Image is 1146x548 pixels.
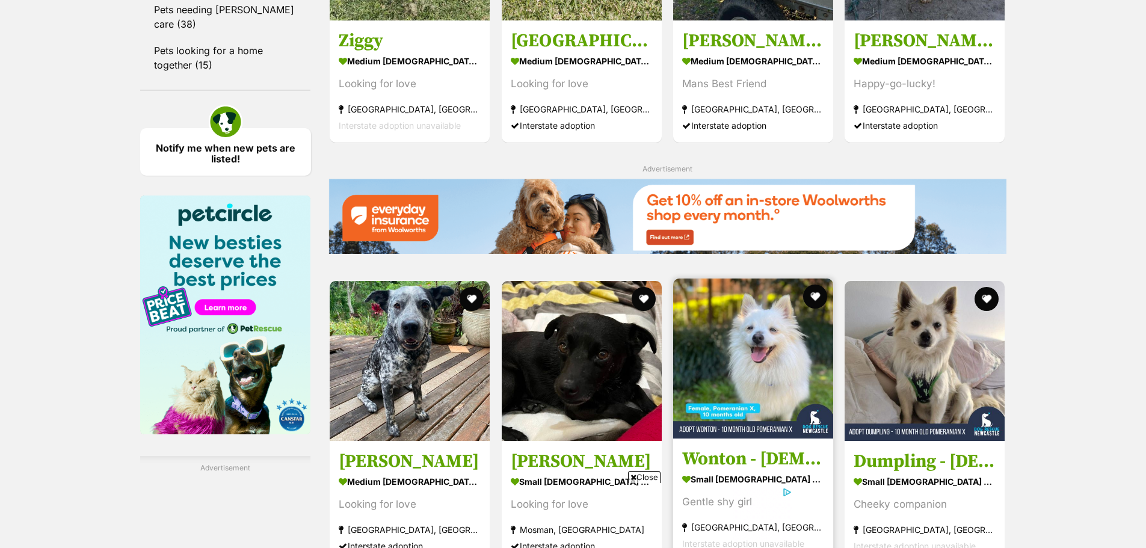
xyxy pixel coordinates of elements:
span: Interstate adoption unavailable [339,120,461,131]
strong: medium [DEMOGRAPHIC_DATA] Dog [339,52,481,70]
h3: Wonton - [DEMOGRAPHIC_DATA] Pomeranian X Spitz [682,448,824,470]
a: [PERSON_NAME] (3) medium [DEMOGRAPHIC_DATA] Dog Happy-go-lucky! [GEOGRAPHIC_DATA], [GEOGRAPHIC_DA... [845,20,1005,143]
h3: [PERSON_NAME] [511,450,653,473]
span: Close [628,471,661,483]
div: Happy-go-lucky! [854,76,996,92]
strong: [GEOGRAPHIC_DATA], [GEOGRAPHIC_DATA] [339,522,481,538]
strong: [GEOGRAPHIC_DATA], [GEOGRAPHIC_DATA] [854,101,996,117]
strong: [GEOGRAPHIC_DATA], [GEOGRAPHIC_DATA] [682,519,824,535]
strong: [GEOGRAPHIC_DATA], [GEOGRAPHIC_DATA] [682,101,824,117]
a: Everyday Insurance promotional banner [328,179,1006,256]
div: Looking for love [511,76,653,92]
div: Interstate adoption [854,117,996,134]
strong: [GEOGRAPHIC_DATA], [GEOGRAPHIC_DATA] [511,101,653,117]
div: Gentle shy girl [682,494,824,510]
img: Wonton - 10 Month Old Pomeranian X Spitz - Pomeranian x Japanese Spitz Dog [673,279,833,439]
strong: medium [DEMOGRAPHIC_DATA] Dog [339,473,481,490]
a: [PERSON_NAME] 2 medium [DEMOGRAPHIC_DATA] Dog Mans Best Friend [GEOGRAPHIC_DATA], [GEOGRAPHIC_DAT... [673,20,833,143]
h3: [PERSON_NAME] [339,450,481,473]
a: [GEOGRAPHIC_DATA] medium [DEMOGRAPHIC_DATA] Dog Looking for love [GEOGRAPHIC_DATA], [GEOGRAPHIC_D... [502,20,662,143]
h3: [PERSON_NAME] (3) [854,29,996,52]
img: Carlos - Mixed breed Dog [502,281,662,441]
strong: medium [DEMOGRAPHIC_DATA] Dog [854,52,996,70]
h3: [GEOGRAPHIC_DATA] [511,29,653,52]
button: favourite [975,287,999,311]
strong: small [DEMOGRAPHIC_DATA] Dog [682,470,824,488]
div: Mans Best Friend [682,76,824,92]
strong: medium [DEMOGRAPHIC_DATA] Dog [511,52,653,70]
strong: small [DEMOGRAPHIC_DATA] Dog [854,473,996,490]
div: Looking for love [339,496,481,513]
h3: Ziggy [339,29,481,52]
button: favourite [460,287,484,311]
img: Pet Circle promo banner [140,195,311,434]
img: Milo - Australian Cattle Dog [330,281,490,441]
h3: [PERSON_NAME] 2 [682,29,824,52]
button: favourite [803,285,827,309]
iframe: Advertisement [354,488,792,542]
strong: medium [DEMOGRAPHIC_DATA] Dog [682,52,824,70]
strong: small [DEMOGRAPHIC_DATA] Dog [511,473,653,490]
a: Notify me when new pets are listed! [140,128,311,176]
span: Advertisement [642,164,692,173]
a: Ziggy medium [DEMOGRAPHIC_DATA] Dog Looking for love [GEOGRAPHIC_DATA], [GEOGRAPHIC_DATA] Interst... [330,20,490,143]
button: favourite [632,287,656,311]
div: Looking for love [339,76,481,92]
strong: [GEOGRAPHIC_DATA], [GEOGRAPHIC_DATA] [854,522,996,538]
div: Interstate adoption [511,117,653,134]
img: Dumpling - 10 Month Old Pomeranian X Spitz - Pomeranian x Japanese Spitz Dog [845,281,1005,441]
a: Pets looking for a home together (15) [140,38,311,78]
div: Interstate adoption [682,117,824,134]
img: Everyday Insurance promotional banner [328,179,1006,254]
strong: [GEOGRAPHIC_DATA], [GEOGRAPHIC_DATA] [339,101,481,117]
div: Cheeky companion [854,496,996,513]
h3: Dumpling - [DEMOGRAPHIC_DATA] Pomeranian X Spitz [854,450,996,473]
